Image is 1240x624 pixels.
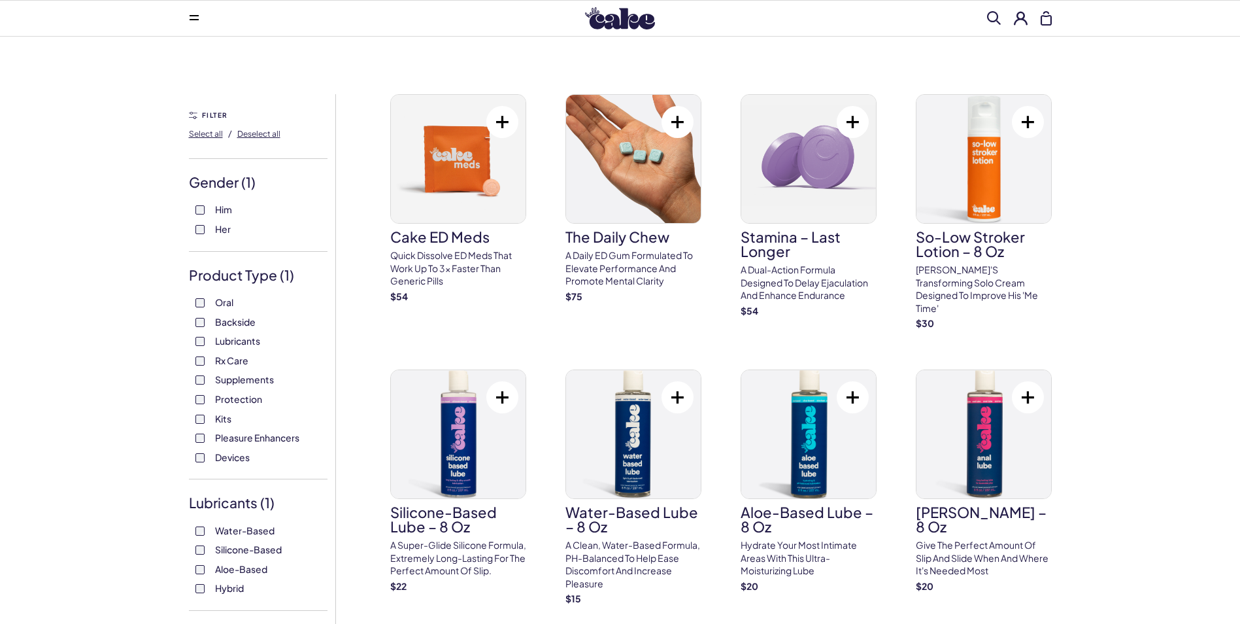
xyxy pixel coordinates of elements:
a: Stamina – Last LongerStamina – Last LongerA dual-action formula designed to delay ejaculation and... [741,94,877,317]
p: Give the perfect amount of slip and slide when and where it's needed most [916,539,1052,578]
p: Quick dissolve ED Meds that work up to 3x faster than generic pills [390,249,526,288]
h3: The Daily Chew [565,230,701,244]
input: Him [195,205,205,215]
input: Aloe-Based [195,565,205,574]
span: Protection [215,390,262,407]
span: Deselect all [237,129,280,139]
strong: $ 75 [565,290,582,302]
input: Devices [195,453,205,462]
span: Rx Care [215,352,248,369]
a: So-Low Stroker Lotion – 8 ozSo-Low Stroker Lotion – 8 oz[PERSON_NAME]'s transforming solo cream d... [916,94,1052,330]
button: Deselect all [237,123,280,144]
span: Devices [215,449,250,466]
img: Silicone-Based Lube – 8 oz [391,370,526,498]
span: Him [215,201,232,218]
a: Water-Based Lube – 8 ozWater-Based Lube – 8 ozA clean, water-based formula, pH-balanced to help e... [565,370,701,606]
strong: $ 15 [565,593,581,604]
p: A clean, water-based formula, pH-balanced to help ease discomfort and increase pleasure [565,539,701,590]
strong: $ 54 [741,305,758,317]
input: Supplements [195,375,205,385]
strong: $ 54 [390,290,408,302]
span: Pleasure Enhancers [215,429,299,446]
img: Aloe-Based Lube – 8 oz [741,370,876,498]
span: Oral [215,294,233,311]
p: [PERSON_NAME]'s transforming solo cream designed to improve his 'me time' [916,264,1052,315]
h3: Water-Based Lube – 8 oz [565,505,701,534]
img: Cake ED Meds [391,95,526,223]
a: Cake ED MedsCake ED MedsQuick dissolve ED Meds that work up to 3x faster than generic pills$54 [390,94,526,303]
strong: $ 30 [916,317,934,329]
h3: Stamina – Last Longer [741,230,877,258]
span: Backside [215,313,256,330]
input: Hybrid [195,584,205,593]
img: Anal Lube – 8 oz [916,370,1051,498]
span: Lubricants [215,332,260,349]
strong: $ 20 [916,580,933,592]
a: Anal Lube – 8 oz[PERSON_NAME] – 8 ozGive the perfect amount of slip and slide when and where it's... [916,370,1052,593]
span: / [228,128,232,139]
span: Select all [189,129,223,139]
button: Select all [189,123,223,144]
h3: Silicone-Based Lube – 8 oz [390,505,526,534]
h3: [PERSON_NAME] – 8 oz [916,505,1052,534]
a: The Daily ChewThe Daily ChewA Daily ED Gum Formulated To Elevate Performance And Promote Mental C... [565,94,701,303]
img: The Daily Chew [566,95,701,223]
input: Silicone-Based [195,546,205,555]
h3: Aloe-Based Lube – 8 oz [741,505,877,534]
input: Her [195,225,205,234]
p: A Daily ED Gum Formulated To Elevate Performance And Promote Mental Clarity [565,249,701,288]
p: A super-glide silicone formula, extremely long-lasting for the perfect amount of slip. [390,539,526,578]
input: Pleasure Enhancers [195,434,205,443]
span: Kits [215,410,231,427]
strong: $ 20 [741,580,758,592]
input: Water-Based [195,527,205,536]
img: Hello Cake [585,7,655,29]
span: Supplements [215,371,274,388]
span: Hybrid [215,580,244,597]
p: A dual-action formula designed to delay ejaculation and enhance endurance [741,264,877,302]
a: Silicone-Based Lube – 8 ozSilicone-Based Lube – 8 ozA super-glide silicone formula, extremely lon... [390,370,526,593]
strong: $ 22 [390,580,407,592]
h3: So-Low Stroker Lotion – 8 oz [916,230,1052,258]
span: Silicone-Based [215,541,282,558]
p: Hydrate your most intimate areas with this ultra-moisturizing lube [741,539,877,578]
span: Aloe-Based [215,561,267,578]
h3: Cake ED Meds [390,230,526,244]
input: Oral [195,298,205,307]
a: Aloe-Based Lube – 8 ozAloe-Based Lube – 8 ozHydrate your most intimate areas with this ultra-mois... [741,370,877,593]
span: Her [215,220,231,237]
input: Protection [195,395,205,404]
input: Backside [195,318,205,327]
input: Lubricants [195,337,205,346]
img: Water-Based Lube – 8 oz [566,370,701,498]
img: So-Low Stroker Lotion – 8 oz [916,95,1051,223]
img: Stamina – Last Longer [741,95,876,223]
span: Water-Based [215,522,275,539]
input: Rx Care [195,356,205,366]
input: Kits [195,415,205,424]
